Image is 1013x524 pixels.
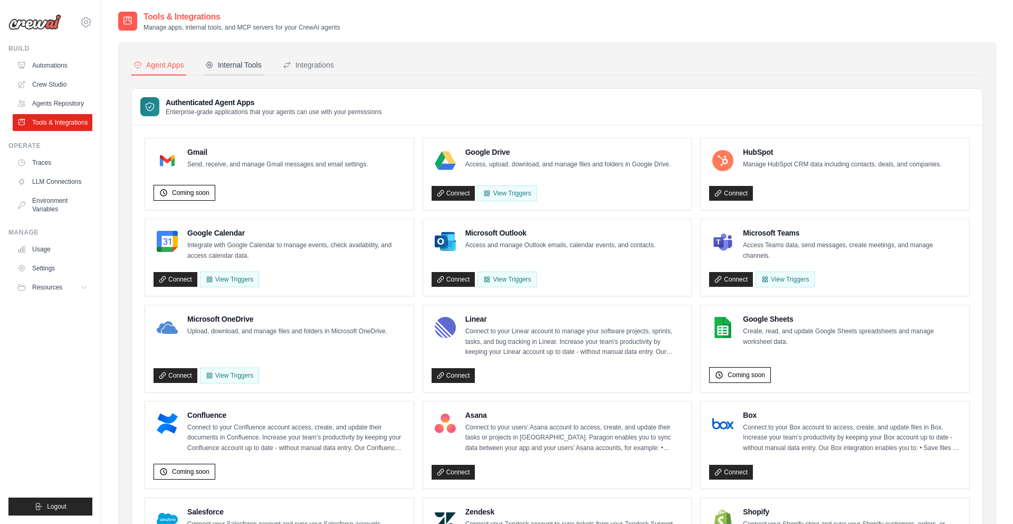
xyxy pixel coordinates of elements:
a: Connect [432,272,475,287]
button: Resources [13,279,92,296]
h4: Box [743,410,961,420]
div: Internal Tools [205,60,262,70]
p: Connect to your Linear account to manage your software projects, sprints, tasks, and bug tracking... [465,326,683,358]
img: Google Calendar Logo [157,231,178,252]
span: Resources [32,283,62,292]
img: Box Logo [712,413,733,434]
a: Automations [13,57,92,74]
h4: Asana [465,410,683,420]
: View Triggers [200,368,259,383]
p: Manage HubSpot CRM data including contacts, deals, and companies. [743,160,941,170]
span: Coming soon [172,467,209,476]
h4: Google Calendar [187,228,405,238]
button: Logout [8,498,92,516]
p: Manage apps, internal tools, and MCP servers for your CrewAI agents [144,23,340,32]
p: Connect to your users’ Asana account to access, create, and update their tasks or projects in [GE... [465,423,683,454]
span: Coming soon [172,189,209,197]
a: Connect [709,465,753,480]
img: Asana Logo [435,413,456,434]
img: HubSpot Logo [712,150,733,171]
p: Upload, download, and manage files and folders in Microsoft OneDrive. [187,326,387,337]
div: Agent Apps [133,60,184,70]
h4: Microsoft OneDrive [187,314,387,324]
h4: Gmail [187,147,368,157]
a: LLM Connections [13,173,92,190]
a: Usage [13,241,92,258]
a: Connect [432,186,475,201]
: View Triggers [477,272,537,287]
p: Create, read, and update Google Sheets spreadsheets and manage worksheet data. [743,326,961,347]
button: Internal Tools [203,55,264,76]
a: Connect [709,186,753,201]
p: Send, receive, and manage Gmail messages and email settings. [187,160,368,170]
h4: Salesforce [187,507,405,517]
div: Build [8,44,92,53]
button: Agent Apps [131,55,186,76]
p: Integrate with Google Calendar to manage events, check availability, and access calendar data. [187,240,405,261]
span: Logout [47,502,66,511]
a: Tools & Integrations [13,114,92,131]
div: Operate [8,142,92,150]
h4: Zendesk [465,507,683,517]
h3: Authenticated Agent Apps [166,97,382,108]
img: Google Drive Logo [435,150,456,171]
span: Coming soon [728,371,765,379]
a: Agents Repository [13,95,92,112]
a: Connect [432,368,475,383]
h4: Linear [465,314,683,324]
img: Gmail Logo [157,150,178,171]
h2: Tools & Integrations [144,11,340,23]
p: Access, upload, download, and manage files and folders in Google Drive. [465,160,671,170]
: View Triggers [756,272,815,287]
div: Manage [8,228,92,237]
a: Traces [13,154,92,171]
a: Connect [154,368,197,383]
img: Microsoft Teams Logo [712,231,733,252]
img: Logo [8,14,61,30]
p: Connect to your Confluence account access, create, and update their documents in Confluence. Incr... [187,423,405,454]
p: Connect to your Box account to access, create, and update files in Box. Increase your team’s prod... [743,423,961,454]
p: Access Teams data, send messages, create meetings, and manage channels. [743,240,961,261]
img: Microsoft Outlook Logo [435,231,456,252]
p: Access and manage Outlook emails, calendar events, and contacts. [465,240,656,251]
a: Connect [154,272,197,287]
h4: Microsoft Teams [743,228,961,238]
img: Linear Logo [435,317,456,338]
p: Enterprise-grade applications that your agents can use with your permissions [166,108,382,116]
a: Connect [432,465,475,480]
h4: Shopify [743,507,961,517]
a: Connect [709,272,753,287]
img: Google Sheets Logo [712,317,733,338]
button: View Triggers [200,272,259,287]
h4: Google Drive [465,147,671,157]
h4: Microsoft Outlook [465,228,656,238]
h4: Google Sheets [743,314,961,324]
a: Crew Studio [13,76,92,93]
div: Integrations [283,60,334,70]
img: Microsoft OneDrive Logo [157,317,178,338]
h4: Confluence [187,410,405,420]
: View Triggers [477,185,537,201]
a: Settings [13,260,92,277]
a: Environment Variables [13,192,92,218]
img: Confluence Logo [157,413,178,434]
h4: HubSpot [743,147,941,157]
button: Integrations [281,55,336,76]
